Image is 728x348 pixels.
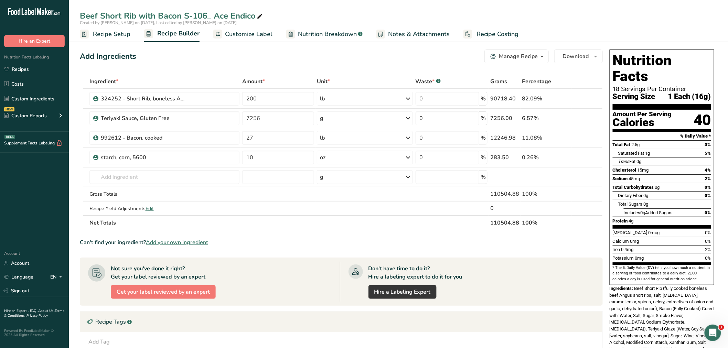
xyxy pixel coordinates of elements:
[613,111,672,118] div: Amount Per Serving
[705,230,711,235] span: 0%
[630,239,639,244] span: 0mg
[613,53,711,84] h1: Nutrition Facts
[484,50,549,63] button: Manage Recipe
[80,312,602,332] div: Recipe Tags
[499,52,538,61] div: Manage Recipe
[4,308,29,313] a: Hire an Expert .
[50,273,65,281] div: EN
[93,30,130,39] span: Recipe Setup
[376,26,450,42] a: Notes & Attachments
[317,77,330,86] span: Unit
[613,132,711,140] section: % Daily Value *
[111,285,216,299] button: Get your label reviewed by an expert
[157,29,200,38] span: Recipe Builder
[298,30,357,39] span: Nutrition Breakdown
[522,95,570,103] div: 82.09%
[146,238,208,247] span: Add your own ingredient
[80,238,603,247] div: Can't find your ingredient?
[368,285,437,299] a: Hire a Labeling Expert
[632,142,640,147] span: 2.5g
[618,193,643,198] span: Dietary Fiber
[649,230,660,235] span: 0mcg
[618,159,636,164] span: Fat
[26,313,48,318] a: Privacy Policy
[705,176,711,181] span: 2%
[641,210,645,215] span: 0g
[613,230,647,235] span: [MEDICAL_DATA]
[4,308,64,318] a: Terms & Conditions .
[705,142,711,147] span: 3%
[286,26,363,42] a: Nutrition Breakdown
[644,202,649,207] span: 0g
[490,114,519,122] div: 7256.00
[89,191,240,198] div: Gross Totals
[637,159,642,164] span: 0g
[4,112,47,119] div: Custom Reports
[644,193,649,198] span: 0g
[705,210,711,215] span: 0%
[624,210,673,215] span: Includes Added Sugars
[117,288,210,296] span: Get your label reviewed by an expert
[610,286,633,291] span: Ingredients:
[144,26,200,42] a: Recipe Builder
[705,185,711,190] span: 0%
[613,247,620,252] span: Iron
[705,255,711,261] span: 0%
[613,86,711,93] div: 18 Servings Per Container
[89,170,240,184] input: Add Ingredient
[668,93,711,101] span: 1 Each (16g)
[705,325,721,341] iframe: Intercom live chat
[80,51,136,62] div: Add Ingredients
[655,185,660,190] span: 0g
[705,151,711,156] span: 5%
[629,218,634,224] span: 4g
[4,35,65,47] button: Hire an Expert
[618,202,643,207] span: Total Sugars
[705,193,711,198] span: 0%
[38,308,55,313] a: About Us .
[89,77,118,86] span: Ingredient
[4,107,14,111] div: NEW
[613,255,634,261] span: Potassium
[613,93,655,101] span: Serving Size
[613,185,654,190] span: Total Carbohydrates
[80,20,237,25] span: Created by [PERSON_NAME] on [DATE], Last edited by [PERSON_NAME] on [DATE]
[613,239,629,244] span: Calcium
[629,176,640,181] span: 45mg
[645,151,650,156] span: 1g
[522,190,570,198] div: 100%
[4,329,65,337] div: Powered By FoodLabelMaker © 2025 All Rights Reserved
[213,26,272,42] a: Customize Label
[521,215,571,230] th: 100%
[705,167,711,173] span: 4%
[320,134,325,142] div: lb
[621,247,634,252] span: 0.4mg
[490,95,519,103] div: 90718.40
[563,52,589,61] span: Download
[320,95,325,103] div: lb
[89,205,240,212] div: Recipe Yield Adjustments
[320,173,323,181] div: g
[80,10,264,22] div: Beef Short Rib with Bacon S-106_ Ace Endico
[88,338,110,346] div: Add Tag
[368,264,462,281] div: Don't have time to do it? Hire a labeling expert to do it for you
[101,153,187,162] div: starch, corn, 5600
[4,135,15,139] div: BETA
[101,134,187,142] div: 992612 - Bacon, cooked
[613,265,711,282] section: * The % Daily Value (DV) tells you how much a nutrient in a serving of food contributes to a dail...
[719,325,724,330] span: 1
[4,271,33,283] a: Language
[613,176,628,181] span: Sodium
[613,142,631,147] span: Total Fat
[146,205,154,212] span: Edit
[613,167,636,173] span: Cholesterol
[705,247,711,252] span: 2%
[490,134,519,142] div: 12246.98
[388,30,450,39] span: Notes & Attachments
[705,239,711,244] span: 0%
[489,215,521,230] th: 110504.88
[613,118,672,128] div: Calories
[101,114,187,122] div: Teriyaki Sauce, Gluten Free
[522,114,570,122] div: 6.57%
[618,151,644,156] span: Saturated Fat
